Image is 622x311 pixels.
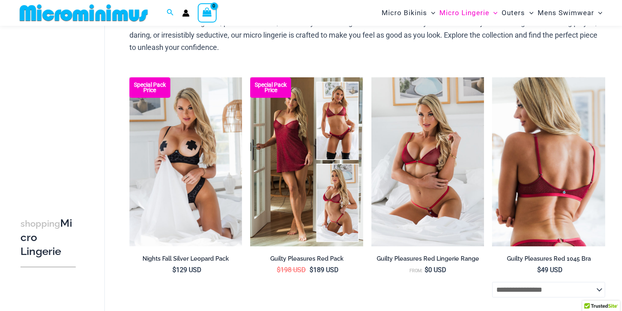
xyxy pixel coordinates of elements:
a: Guilty Pleasures Red Collection Pack F Guilty Pleasures Red Collection Pack BGuilty Pleasures Red... [250,77,363,246]
span: $ [277,266,280,274]
span: From: [409,268,423,273]
h2: Guilty Pleasures Red Lingerie Range [371,255,484,263]
h2: Guilty Pleasures Red 1045 Bra [492,255,605,263]
p: Seduction meets confidence with Microminimus micro lingerie. Designed for those who embrace their... [129,5,605,53]
span: Micro Bikinis [382,2,427,23]
nav: Site Navigation [378,1,606,25]
a: Guilty Pleasures Red 1045 Bra 01Guilty Pleasures Red 1045 Bra 02Guilty Pleasures Red 1045 Bra 02 [492,77,605,246]
span: $ [425,266,428,274]
a: Guilty Pleasures Red Pack [250,255,363,266]
b: Special Pack Price [129,82,170,93]
a: Search icon link [167,8,174,18]
span: $ [172,266,176,274]
span: Menu Toggle [525,2,534,23]
iframe: TrustedSite Certified [20,27,94,191]
bdi: 129 USD [172,266,201,274]
span: $ [310,266,313,274]
a: View Shopping Cart, empty [198,3,217,22]
img: Guilty Pleasures Red 1045 Bra 02 [492,77,605,246]
a: Micro BikinisMenu ToggleMenu Toggle [380,2,437,23]
a: Guilty Pleasures Red 1045 Bra 689 Micro 05Guilty Pleasures Red 1045 Bra 689 Micro 06Guilty Pleasu... [371,77,484,246]
a: Nights Fall Silver Leopard Pack [129,255,242,266]
img: MM SHOP LOGO FLAT [16,4,151,22]
a: Mens SwimwearMenu ToggleMenu Toggle [536,2,604,23]
img: Guilty Pleasures Red Collection Pack F [250,77,363,246]
b: Special Pack Price [250,82,291,93]
bdi: 198 USD [277,266,306,274]
a: Guilty Pleasures Red Lingerie Range [371,255,484,266]
a: Micro LingerieMenu ToggleMenu Toggle [437,2,500,23]
span: Menu Toggle [427,2,435,23]
img: Nights Fall Silver Leopard 1036 Bra 6046 Thong 09v2 [129,77,242,246]
bdi: 189 USD [310,266,339,274]
img: Guilty Pleasures Red 1045 Bra 689 Micro 05 [371,77,484,246]
a: Nights Fall Silver Leopard 1036 Bra 6046 Thong 09v2 Nights Fall Silver Leopard 1036 Bra 6046 Thon... [129,77,242,246]
span: $ [537,266,541,274]
a: Account icon link [182,9,190,17]
h3: Micro Lingerie [20,216,76,258]
span: Menu Toggle [594,2,602,23]
span: Micro Lingerie [439,2,489,23]
bdi: 49 USD [537,266,563,274]
span: shopping [20,219,60,229]
a: Guilty Pleasures Red 1045 Bra [492,255,605,266]
span: Mens Swimwear [538,2,594,23]
h2: Guilty Pleasures Red Pack [250,255,363,263]
span: Menu Toggle [489,2,498,23]
h2: Nights Fall Silver Leopard Pack [129,255,242,263]
bdi: 0 USD [425,266,446,274]
a: OutersMenu ToggleMenu Toggle [500,2,536,23]
span: Outers [502,2,525,23]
